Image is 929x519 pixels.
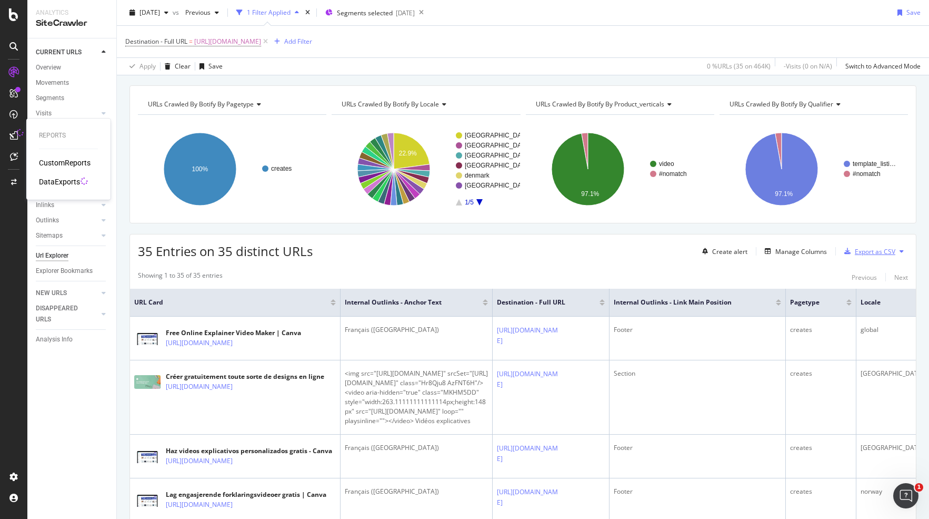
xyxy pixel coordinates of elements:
[125,37,187,46] span: Destination - Full URL
[465,162,531,169] text: [GEOGRAPHIC_DATA]
[861,443,924,453] div: [GEOGRAPHIC_DATA]
[134,449,161,463] img: main image
[36,47,82,58] div: CURRENT URLS
[270,35,312,48] button: Add Filter
[339,96,511,113] h4: URLs Crawled By Botify By locale
[39,158,91,168] a: CustomReports
[36,334,73,345] div: Analysis Info
[536,100,664,109] span: URLs Crawled By Botify By product_verticals
[906,8,921,17] div: Save
[134,331,161,345] img: main image
[36,288,98,299] a: NEW URLS
[36,77,109,89] a: Movements
[194,34,261,49] span: [URL][DOMAIN_NAME]
[39,177,80,187] a: DataExports
[345,325,488,335] div: Français ([GEOGRAPHIC_DATA])
[712,247,747,256] div: Create alert
[894,273,908,282] div: Next
[125,4,173,21] button: [DATE]
[614,443,781,453] div: Footer
[861,325,924,335] div: global
[730,100,833,109] span: URLs Crawled By Botify By qualifier
[138,123,326,215] svg: A chart.
[840,243,895,260] button: Export as CSV
[36,62,109,73] a: Overview
[36,215,98,226] a: Outlinks
[761,245,827,258] button: Manage Columns
[845,62,921,71] div: Switch to Advanced Mode
[465,132,531,139] text: [GEOGRAPHIC_DATA]
[614,325,781,335] div: Footer
[192,165,208,173] text: 100%
[342,100,439,109] span: URLs Crawled By Botify By locale
[614,487,781,496] div: Footer
[36,334,109,345] a: Analysis Info
[894,271,908,283] button: Next
[284,37,312,46] div: Add Filter
[790,443,852,453] div: creates
[861,298,903,307] span: locale
[720,123,908,215] div: A chart.
[659,170,687,178] text: #nomatch
[465,152,531,159] text: [GEOGRAPHIC_DATA]
[852,271,877,283] button: Previous
[36,108,52,119] div: Visits
[775,247,827,256] div: Manage Columns
[497,443,559,464] a: [URL][DOMAIN_NAME]
[534,96,705,113] h4: URLs Crawled By Botify By product_verticals
[790,369,852,378] div: creates
[36,93,64,104] div: Segments
[893,4,921,21] button: Save
[36,77,69,89] div: Movements
[166,372,324,381] div: Créer gratuitement toute sorte de designs en ligne
[36,303,89,325] div: DISAPPEARED URLS
[166,490,326,500] div: Lag engasjerende forklaringsvideoer gratis | Canva
[337,8,393,17] span: Segments selected
[659,160,674,168] text: video
[855,247,895,256] div: Export as CSV
[396,8,415,17] div: [DATE]
[166,500,233,510] a: [URL][DOMAIN_NAME]
[36,250,109,261] a: Url Explorer
[345,298,467,307] span: Internal Outlinks - Anchor Text
[465,142,531,149] text: [GEOGRAPHIC_DATA]
[497,325,559,346] a: [URL][DOMAIN_NAME]
[36,8,108,17] div: Analytics
[303,7,312,18] div: times
[775,190,793,198] text: 97.1%
[784,62,832,71] div: - Visits ( 0 on N/A )
[232,4,303,21] button: 1 Filter Applied
[497,369,559,390] a: [URL][DOMAIN_NAME]
[465,182,531,189] text: [GEOGRAPHIC_DATA]
[345,487,488,496] div: Français ([GEOGRAPHIC_DATA])
[465,172,490,179] text: denmark
[345,443,488,453] div: Français ([GEOGRAPHIC_DATA])
[853,170,881,178] text: #nomatch
[36,250,68,261] div: Url Explorer
[399,150,417,157] text: 22.9%
[181,8,211,17] span: Previous
[614,298,760,307] span: Internal Outlinks - Link Main Position
[166,446,332,456] div: Haz videos explicativos personalizados gratis - Canva
[465,199,474,206] text: 1/5
[36,303,98,325] a: DISAPPEARED URLS
[139,62,156,71] div: Apply
[146,96,317,113] h4: URLs Crawled By Botify By pagetype
[195,58,223,75] button: Save
[581,190,599,198] text: 97.1%
[614,369,781,378] div: Section
[36,108,98,119] a: Visits
[36,230,98,241] a: Sitemaps
[271,165,292,172] text: creates
[247,8,291,17] div: 1 Filter Applied
[698,243,747,260] button: Create alert
[166,338,233,348] a: [URL][DOMAIN_NAME]
[161,58,191,75] button: Clear
[134,493,161,507] img: main image
[497,487,559,508] a: [URL][DOMAIN_NAME]
[166,381,233,392] a: [URL][DOMAIN_NAME]
[189,37,193,46] span: =
[36,200,54,211] div: Inlinks
[707,62,771,71] div: 0 % URLs ( 35 on 464K )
